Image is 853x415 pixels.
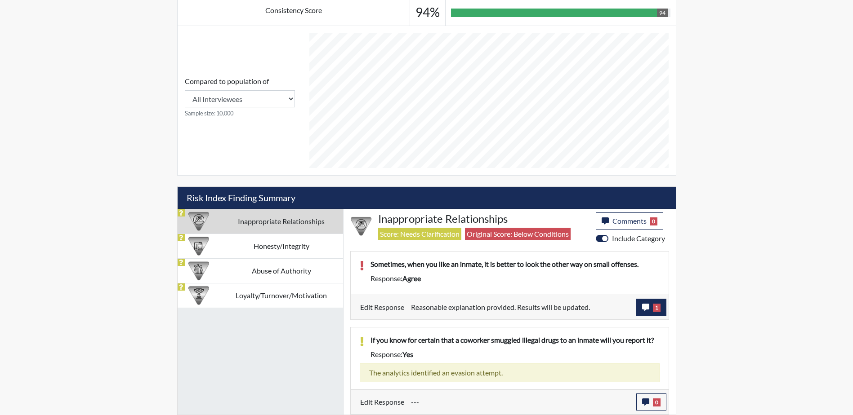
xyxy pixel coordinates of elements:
span: Score: Needs Clarification [378,228,461,240]
img: CATEGORY%20ICON-14.139f8ef7.png [351,216,371,237]
h3: 94% [415,5,440,20]
label: Edit Response [360,393,404,411]
button: Comments0 [596,212,664,230]
img: CATEGORY%20ICON-17.40ef8247.png [188,285,209,306]
td: Inappropriate Relationships [220,209,343,234]
div: The analytics identified an evasion attempt. [360,363,660,382]
span: Comments [612,216,647,225]
td: Honesty/Integrity [220,234,343,258]
span: 0 [650,217,658,225]
img: CATEGORY%20ICON-11.a5f294f4.png [188,236,209,256]
button: 1 [636,299,666,316]
span: 0 [653,398,661,406]
div: Update the test taker's response, the change might impact the score [404,393,636,411]
h4: Inappropriate Relationships [378,212,589,225]
div: Update the test taker's response, the change might impact the score [404,299,636,316]
span: Original Score: Below Conditions [465,228,571,240]
span: yes [402,350,413,358]
img: CATEGORY%20ICON-01.94e51fac.png [188,260,209,281]
label: Compared to population of [185,76,269,87]
button: 0 [636,393,666,411]
label: Edit Response [360,299,404,316]
div: Consistency Score comparison among population [185,76,295,118]
img: CATEGORY%20ICON-14.139f8ef7.png [188,211,209,232]
span: 1 [653,304,661,312]
p: If you know for certain that a coworker smuggled illegal drugs to an inmate will you report it? [371,335,660,345]
p: Sometimes, when you like an inmate, it is better to look the other way on small offenses. [371,259,660,269]
label: Include Category [612,233,665,244]
td: Loyalty/Turnover/Motivation [220,283,343,308]
div: Response: [364,349,666,360]
h5: Risk Index Finding Summary [178,187,676,209]
small: Sample size: 10,000 [185,109,295,118]
div: Response: [364,273,666,284]
div: 94 [657,9,668,17]
span: agree [402,274,421,283]
td: Abuse of Authority [220,258,343,283]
